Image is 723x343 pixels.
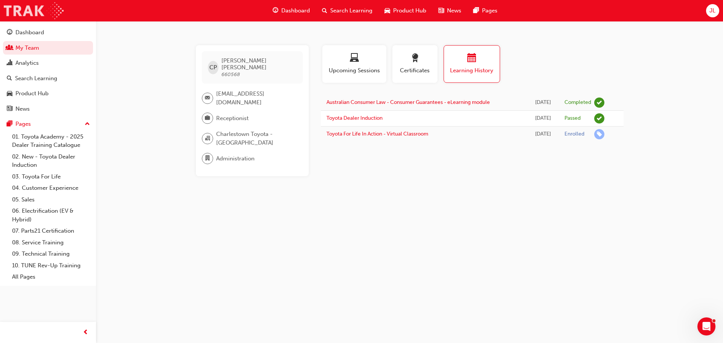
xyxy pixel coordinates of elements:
div: Completed [564,99,591,106]
span: 660568 [221,71,240,78]
span: calendar-icon [467,53,476,64]
span: Product Hub [393,6,426,15]
span: Dashboard [281,6,310,15]
a: 03. Toyota For Life [9,171,93,183]
span: briefcase-icon [205,113,210,123]
div: Product Hub [15,89,49,98]
a: search-iconSearch Learning [316,3,378,18]
span: [PERSON_NAME] [PERSON_NAME] [221,57,296,71]
span: pages-icon [473,6,479,15]
button: Certificates [392,45,438,83]
a: news-iconNews [432,3,467,18]
div: Thu Sep 11 2025 13:43:10 GMT+1000 (Australian Eastern Standard Time) [532,130,553,139]
a: 06. Electrification (EV & Hybrid) [9,205,93,225]
a: pages-iconPages [467,3,503,18]
div: Analytics [15,59,39,67]
span: pages-icon [7,121,12,128]
div: Tue Sep 16 2025 16:11:25 GMT+1000 (Australian Eastern Standard Time) [532,98,553,107]
span: News [447,6,461,15]
span: learningRecordVerb_PASS-icon [594,113,604,123]
span: news-icon [7,106,12,113]
div: Dashboard [15,28,44,37]
a: News [3,102,93,116]
span: car-icon [384,6,390,15]
a: 10. TUNE Rev-Up Training [9,260,93,271]
a: Analytics [3,56,93,70]
img: Trak [4,2,64,19]
span: Charlestown Toyota - [GEOGRAPHIC_DATA] [216,130,297,147]
button: Pages [3,117,93,131]
a: 08. Service Training [9,237,93,248]
iframe: Intercom live chat [697,317,715,335]
div: Pages [15,120,31,128]
span: Learning History [450,66,494,75]
a: All Pages [9,271,93,283]
a: 04. Customer Experience [9,182,93,194]
span: guage-icon [7,29,12,36]
span: laptop-icon [350,53,359,64]
a: 05. Sales [9,194,93,206]
span: [EMAIL_ADDRESS][DOMAIN_NAME] [216,90,297,107]
span: guage-icon [273,6,278,15]
span: car-icon [7,90,12,97]
div: Tue Sep 16 2025 16:08:38 GMT+1000 (Australian Eastern Standard Time) [532,114,553,123]
a: guage-iconDashboard [267,3,316,18]
span: chart-icon [7,60,12,67]
a: My Team [3,41,93,55]
a: Toyota Dealer Induction [326,115,383,121]
span: Pages [482,6,497,15]
button: Learning History [444,45,500,83]
button: DashboardMy TeamAnalyticsSearch LearningProduct HubNews [3,24,93,117]
span: JL [709,6,715,15]
span: Receptionist [216,114,249,123]
span: email-icon [205,93,210,103]
a: 02. New - Toyota Dealer Induction [9,151,93,171]
span: learningRecordVerb_ENROLL-icon [594,129,604,139]
a: 01. Toyota Academy - 2025 Dealer Training Catalogue [9,131,93,151]
span: search-icon [322,6,327,15]
a: Toyota For Life In Action - Virtual Classroom [326,131,428,137]
button: JL [706,4,719,17]
a: 07. Parts21 Certification [9,225,93,237]
span: news-icon [438,6,444,15]
div: Search Learning [15,74,57,83]
span: Search Learning [330,6,372,15]
span: Administration [216,154,255,163]
span: learningRecordVerb_COMPLETE-icon [594,98,604,108]
a: Search Learning [3,72,93,85]
a: 09. Technical Training [9,248,93,260]
div: Enrolled [564,131,584,138]
span: search-icon [7,75,12,82]
a: Dashboard [3,26,93,40]
span: award-icon [410,53,419,64]
span: Upcoming Sessions [328,66,381,75]
a: Product Hub [3,87,93,101]
button: Upcoming Sessions [322,45,386,83]
a: Australian Consumer Law - Consumer Guarantees - eLearning module [326,99,490,105]
span: prev-icon [83,328,88,337]
span: organisation-icon [205,134,210,143]
span: CP [209,63,217,72]
div: Passed [564,115,581,122]
span: department-icon [205,154,210,163]
span: people-icon [7,45,12,52]
div: News [15,105,30,113]
a: car-iconProduct Hub [378,3,432,18]
span: Certificates [398,66,432,75]
span: up-icon [85,119,90,129]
